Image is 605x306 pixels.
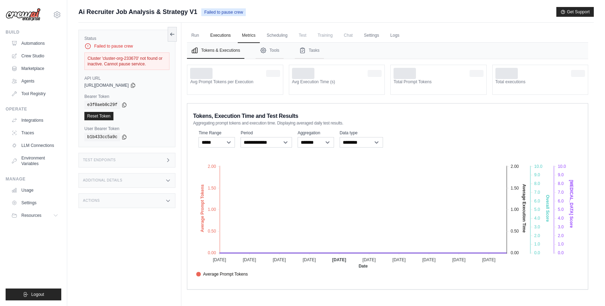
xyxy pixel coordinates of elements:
tspan: 0.0 [558,250,564,255]
label: API URL [84,76,169,81]
a: Executions [206,28,235,43]
a: Scheduling [263,28,292,43]
tspan: 1.00 [511,207,519,212]
h3: Test Endpoints [83,158,116,162]
tspan: 9.0 [558,172,564,177]
h3: Additional Details [83,178,122,183]
div: Operate [6,106,61,112]
tspan: [DATE] [363,257,376,262]
tspan: 8.0 [558,181,564,186]
a: Environment Variables [8,152,61,169]
a: Traces [8,127,61,138]
tspan: 0.00 [511,250,519,255]
div: Failed to pause crew [84,43,169,50]
span: Failed to pause crew [201,8,246,16]
text: Average Prompt Tokens [200,184,205,232]
a: Usage [8,185,61,196]
a: Tool Registry [8,88,61,99]
text: Date [359,264,368,269]
tspan: 5.0 [558,207,564,212]
span: Logout [31,292,44,297]
a: Run [187,28,203,43]
tspan: 5.0 [534,207,540,212]
div: Manage [6,176,61,182]
tspan: [DATE] [303,257,316,262]
a: Agents [8,76,61,87]
tspan: 10.0 [534,164,543,169]
tspan: 1.0 [534,242,540,247]
a: Settings [8,197,61,208]
label: Period [241,130,292,136]
tspan: 1.50 [208,186,216,191]
span: Tokens, Execution Time and Test Results [193,112,298,120]
a: Crew Studio [8,50,61,62]
tspan: 0.50 [208,229,216,234]
tspan: 6.0 [558,199,564,204]
tspan: [DATE] [482,257,496,262]
span: Resources [21,213,41,218]
tspan: 2.0 [534,233,540,238]
h3: Actions [83,199,100,203]
text: Overall Score [545,195,550,222]
button: Logout [6,289,61,300]
dt: Total executions [495,79,585,85]
a: Logs [386,28,404,43]
span: [URL][DOMAIN_NAME] [84,83,129,88]
tspan: 8.0 [534,181,540,186]
label: User Bearer Token [84,126,169,131]
button: Resources [8,210,61,221]
button: Tasks [295,43,324,59]
span: Aggregating prompt tokens and execution time. Displaying averaged daily test results. [193,120,343,126]
tspan: 1.00 [208,207,216,212]
dt: Avg Prompt Tokens per Execution [190,79,280,85]
button: Tokens & Executions [187,43,244,59]
tspan: [DATE] [392,257,406,262]
span: Training is not available until the deployment is complete [313,28,337,42]
text: Average Execution Time [522,184,527,233]
dt: Avg Execution Time (s) [292,79,382,85]
label: Aggregation [298,130,334,136]
span: Chat is not available until the deployment is complete [340,28,357,42]
tspan: 0.00 [208,250,216,255]
label: Status [84,36,169,41]
a: Reset Token [84,112,113,120]
text: [MEDICAL_DATA] Score [569,180,574,228]
tspan: [DATE] [273,257,286,262]
tspan: 7.0 [558,190,564,195]
label: Data type [340,130,383,136]
tspan: 4.0 [558,216,564,221]
tspan: 1.50 [511,186,519,191]
code: b1b433cc5a9c [84,133,120,141]
tspan: 3.0 [534,225,540,229]
tspan: 10.0 [558,164,566,169]
dt: Total Prompt Tokens [394,79,483,85]
tspan: 0.0 [534,250,540,255]
div: Build [6,29,61,35]
span: Test [294,28,311,42]
a: Automations [8,38,61,49]
div: Cluster 'cluster-org-233670' not found or inactive. Cannot pause service. [84,52,169,70]
a: LLM Connections [8,140,61,151]
tspan: 1.0 [558,242,564,247]
tspan: [DATE] [423,257,436,262]
tspan: 2.00 [208,164,216,169]
tspan: 7.0 [534,190,540,195]
img: Logo [6,8,41,21]
tspan: 0.50 [511,229,519,234]
tspan: [DATE] [332,257,346,262]
tspan: [DATE] [213,257,226,262]
label: Bearer Token [84,94,169,99]
tspan: 9.0 [534,172,540,177]
nav: Tabs [187,43,588,59]
button: Get Support [556,7,594,17]
code: e3f0aeb0c29f [84,101,120,109]
tspan: 2.0 [558,233,564,238]
a: Marketplace [8,63,61,74]
button: Tools [256,43,284,59]
a: Integrations [8,115,61,126]
tspan: 4.0 [534,216,540,221]
tspan: [DATE] [452,257,466,262]
span: Average Prompt Tokens [196,271,248,277]
tspan: 3.0 [558,225,564,229]
tspan: [DATE] [243,257,256,262]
